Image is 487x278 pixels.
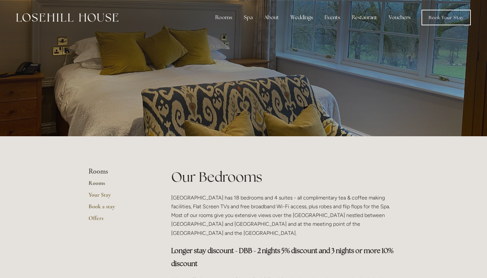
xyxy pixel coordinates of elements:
a: Offers [89,214,150,226]
div: About [259,11,284,24]
div: Events [319,11,345,24]
p: [GEOGRAPHIC_DATA] has 18 bedrooms and 4 suites - all complimentary tea & coffee making facilities... [171,193,398,237]
h1: Our Bedrooms [171,167,398,187]
li: Rooms [89,167,150,176]
a: Your Stay [89,191,150,203]
img: Losehill House [16,13,118,22]
div: Weddings [285,11,318,24]
a: Book a stay [89,203,150,214]
div: Spa [239,11,258,24]
strong: Longer stay discount - DBB - 2 nights 5% discount and 3 nights or more 10% discount [171,246,395,268]
div: Rooms [210,11,237,24]
a: Vouchers [384,11,416,24]
div: Restaurant [347,11,382,24]
a: Book Your Stay [422,10,471,25]
a: Rooms [89,179,150,191]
